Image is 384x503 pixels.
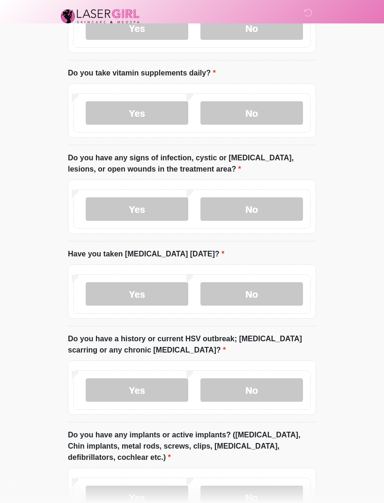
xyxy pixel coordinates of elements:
[68,249,224,260] label: Have you taken [MEDICAL_DATA] [DATE]?
[68,430,316,464] label: Do you have any implants or active implants? ([MEDICAL_DATA], Chin implants, metal rods, screws, ...
[59,7,142,26] img: Laser Girl Med Spa LLC Logo
[86,102,188,125] label: Yes
[200,102,303,125] label: No
[200,198,303,221] label: No
[86,379,188,402] label: Yes
[86,198,188,221] label: Yes
[200,283,303,306] label: No
[68,334,316,356] label: Do you have a history or current HSV outbreak; [MEDICAL_DATA] scarring or any chronic [MEDICAL_DA...
[86,283,188,306] label: Yes
[200,379,303,402] label: No
[68,68,216,79] label: Do you take vitamin supplements daily?
[68,153,316,175] label: Do you have any signs of infection, cystic or [MEDICAL_DATA], lesions, or open wounds in the trea...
